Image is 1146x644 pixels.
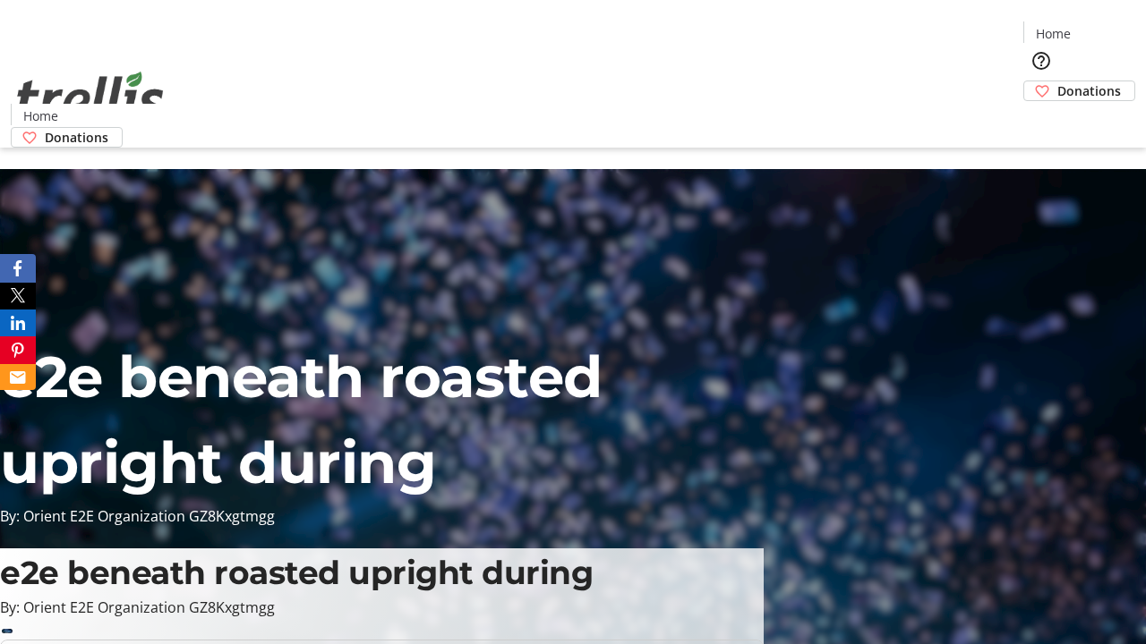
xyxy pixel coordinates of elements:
[11,127,123,148] a: Donations
[1023,80,1135,101] a: Donations
[12,106,69,125] a: Home
[1023,43,1059,79] button: Help
[11,52,170,141] img: Orient E2E Organization GZ8Kxgtmgg's Logo
[45,128,108,147] span: Donations
[1024,24,1082,43] a: Home
[1023,101,1059,137] button: Cart
[1036,24,1071,43] span: Home
[23,106,58,125] span: Home
[1057,81,1121,100] span: Donations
